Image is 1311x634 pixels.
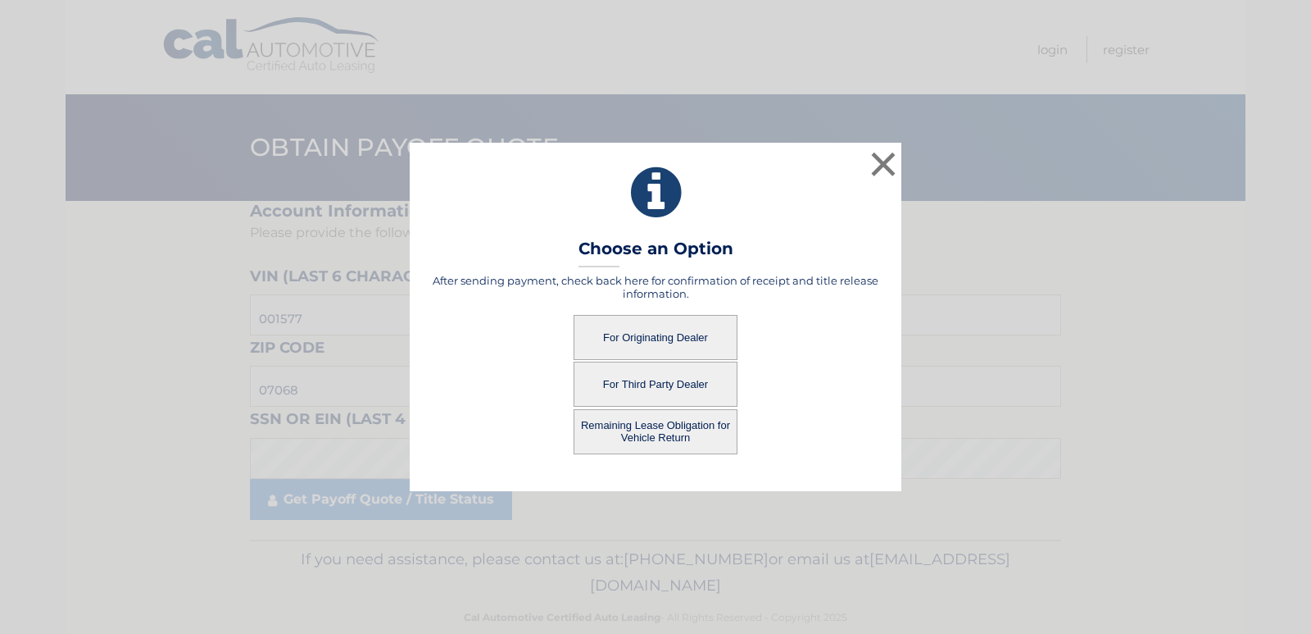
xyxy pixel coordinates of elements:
button: For Third Party Dealer [574,362,737,407]
h5: After sending payment, check back here for confirmation of receipt and title release information. [430,274,881,300]
h3: Choose an Option [578,239,733,267]
button: Remaining Lease Obligation for Vehicle Return [574,409,737,454]
button: For Originating Dealer [574,315,737,360]
button: × [867,148,900,180]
